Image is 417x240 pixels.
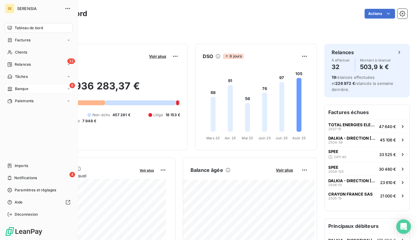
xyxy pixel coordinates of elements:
[292,136,306,140] tspan: Août 25
[5,185,73,195] a: Paramètres et réglages
[334,155,346,159] span: 2411-40
[328,178,378,183] span: DALKIA - DIRECTION [GEOGRAPHIC_DATA] (30446)
[34,172,135,179] span: Chiffre d'affaires mensuel
[5,197,73,207] a: Aide
[325,120,409,133] button: TOTAL ENERGIES ELECTRICITE ET GAZ FRANCE2507-1547 640 €
[325,219,409,233] h6: Principaux débiteurs
[138,167,156,173] button: Voir plus
[5,161,73,171] a: Imports
[5,227,43,236] img: Logo LeanPay
[328,127,341,131] span: 2507-15
[223,54,244,59] span: 8 jours
[112,112,130,118] span: 457 261 €
[147,54,168,59] button: Voir plus
[328,197,342,200] span: 2505-15
[5,4,15,13] div: SE
[328,165,338,170] span: SPEE
[92,112,110,118] span: Non-échu
[258,136,271,140] tspan: Juin 25
[15,37,30,43] span: Factures
[276,168,293,172] span: Voir plus
[5,84,73,94] a: 6Banque
[276,136,288,140] tspan: Juil. 25
[17,6,61,11] span: SERENSIA
[328,136,377,141] span: DALKIA - DIRECTION [GEOGRAPHIC_DATA] (30446)
[325,133,409,146] button: DALKIA - DIRECTION [GEOGRAPHIC_DATA] (30446)2504-3845 106 €
[360,58,391,62] span: Montant à relancer
[69,172,75,177] span: 4
[15,62,31,67] span: Relances
[325,189,409,202] button: CRAYON FRANCE SAS2505-1521 000 €
[396,219,411,234] div: Open Intercom Messenger
[15,200,23,205] span: Aide
[15,187,56,193] span: Paramètres et réglages
[5,96,73,106] a: Paiements
[332,49,354,56] h6: Relances
[149,54,166,59] span: Voir plus
[153,112,163,118] span: Litige
[335,81,355,86] span: 226 972 €
[332,75,394,92] span: relances effectuées et relancés la semaine dernière.
[5,35,73,45] a: Factures
[328,170,344,173] span: 2504-125
[328,183,342,187] span: 2506-01
[15,163,28,169] span: Imports
[15,50,27,55] span: Clients
[34,80,180,98] h2: 936 283,37 €
[379,124,396,129] span: 47 640 €
[325,176,409,189] button: DALKIA - DIRECTION [GEOGRAPHIC_DATA] (30446)2506-0123 610 €
[325,146,409,162] button: SPEE2411-4033 525 €
[379,152,396,157] span: 33 525 €
[328,192,373,197] span: CRAYON FRANCE SAS
[203,53,213,60] h6: DSO
[325,162,409,176] button: SPEE2504-12530 480 €
[82,118,96,124] span: 7 948 €
[380,180,396,185] span: 23 610 €
[166,112,180,118] span: 18 153 €
[380,137,396,142] span: 45 106 €
[328,141,343,144] span: 2504-38
[67,58,75,64] span: 32
[15,212,38,217] span: Déconnexion
[332,62,350,72] h4: 32
[15,86,28,92] span: Banque
[5,72,73,82] a: Tâches
[328,122,376,127] span: TOTAL ENERGIES ELECTRICITE ET GAZ FRANCE
[360,62,391,72] h4: 503,9 k €
[15,25,43,31] span: Tableau de bord
[225,136,236,140] tspan: Avr. 25
[191,166,223,174] h6: Balance âgée
[140,168,154,172] span: Voir plus
[365,9,395,19] button: Actions
[5,47,73,57] a: Clients
[328,149,338,154] span: SPEE
[14,175,37,181] span: Notifications
[69,83,75,88] span: 6
[332,75,336,80] span: 19
[242,136,253,140] tspan: Mai 25
[15,74,28,79] span: Tâches
[325,105,409,120] h6: Factures échues
[274,167,295,173] button: Voir plus
[380,193,396,198] span: 21 000 €
[332,58,350,62] span: À effectuer
[206,136,220,140] tspan: Mars 25
[5,60,73,69] a: 32Relances
[15,98,34,104] span: Paiements
[5,23,73,33] a: Tableau de bord
[379,167,396,172] span: 30 480 €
